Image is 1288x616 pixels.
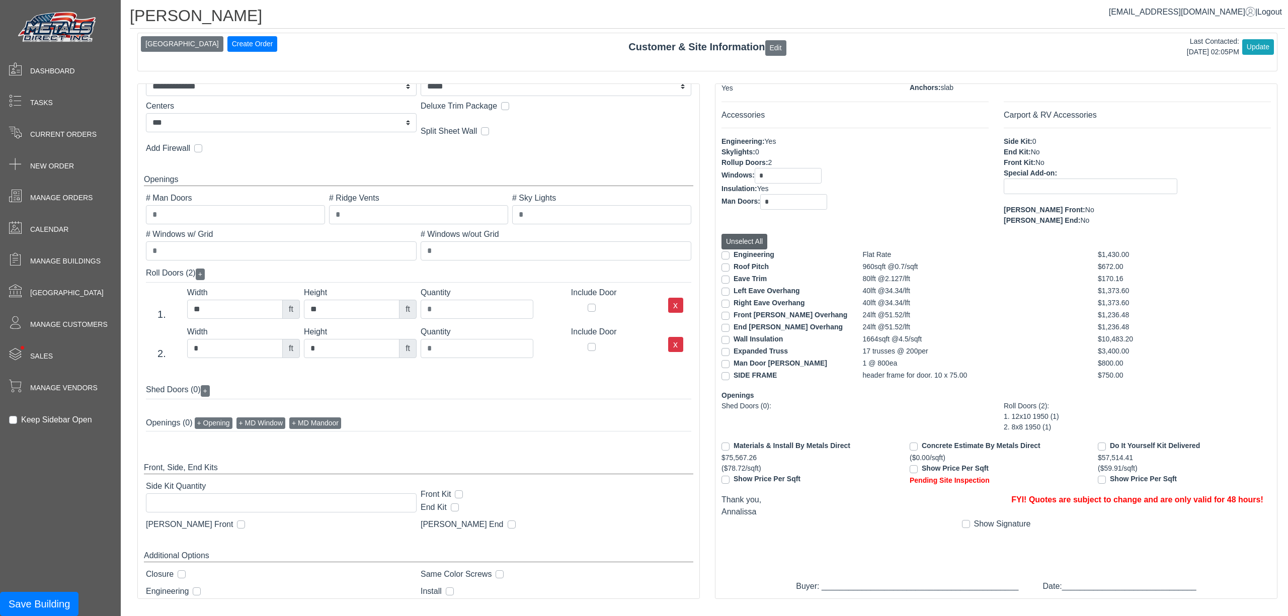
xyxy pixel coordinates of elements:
[187,287,300,299] label: Width
[974,518,1031,530] label: Show Signature
[421,326,533,338] label: Quantity
[282,339,300,358] div: ft
[910,475,1083,486] div: Pending Site Inspection
[30,256,101,267] span: Manage Buildings
[714,346,855,358] div: Expanded Truss
[1090,286,1232,298] div: $1,373.60
[721,158,768,166] span: Rollup Doors:
[1090,274,1232,286] div: $170.16
[1090,358,1232,370] div: $800.00
[1035,158,1044,166] span: No
[910,463,1083,475] div: Show Price Per Sqft
[1004,411,1271,422] div: 1. 12x10 1950 (1)
[144,173,693,186] div: Openings
[130,6,1285,29] h1: [PERSON_NAME]
[537,326,650,338] label: Include Door
[30,66,75,76] span: Dashboard
[721,494,989,518] div: Thank you, Annalissa
[421,568,492,580] label: Same Color Screws
[714,334,855,346] div: Wall Insulation
[855,310,1091,322] div: 24lft @51.52/lft
[146,228,417,240] label: # Windows w/ Grid
[421,585,442,597] label: Install
[757,185,769,193] span: Yes
[140,307,183,322] div: 1.
[765,137,776,145] span: Yes
[855,261,1091,274] div: 960sqft @0.7/sqft
[421,518,504,531] label: [PERSON_NAME] End
[855,346,1091,358] div: 17 trusses @ 200per
[282,300,300,319] div: ft
[421,287,533,299] label: Quantity
[10,331,35,364] span: •
[1004,137,1032,145] span: Side Kit:
[768,158,772,166] span: 2
[1080,216,1089,224] span: No
[21,414,92,426] label: Keep Sidebar Open
[1004,422,1271,432] div: 2. 8x8 1950 (1)
[146,518,233,531] label: [PERSON_NAME] Front
[512,192,691,204] label: # Sky Lights
[714,286,855,298] div: Left Eave Overhang
[1109,6,1282,18] div: |
[30,319,108,330] span: Manage Customers
[537,287,650,299] label: Include Door
[289,417,341,429] button: + MD Mandoor
[195,417,232,429] button: + Opening
[1098,453,1271,463] div: $57,514.41
[721,110,989,120] h6: Accessories
[329,192,508,204] label: # Ridge Vents
[714,310,855,322] div: Front [PERSON_NAME] Overhang
[1257,8,1282,16] span: Logout
[668,298,683,313] button: x
[1004,494,1271,506] div: FYI! Quotes are subject to change and are only valid for 48 hours!
[714,274,855,286] div: Eave Trim
[421,125,477,137] label: Split Sheet Wall
[30,98,53,108] span: Tasks
[146,415,691,431] div: Openings (0)
[1098,463,1271,474] div: ($59.91/sqft)
[1090,298,1232,310] div: $1,373.60
[714,249,855,261] div: Engineering
[421,100,497,112] label: Deluxe Trim Package
[399,339,417,358] div: ft
[721,148,755,156] span: Skylights:
[30,224,68,235] span: Calendar
[721,234,767,249] button: Unselect All
[1004,401,1271,411] div: Roll Doors (2):
[1090,261,1232,274] div: $672.00
[1187,36,1239,57] div: Last Contacted: [DATE] 02:05PM
[721,390,1271,401] div: Openings
[721,83,895,94] div: Yes
[714,370,855,382] div: SIDE FRAME
[146,100,417,112] label: Centers
[721,197,760,205] span: Man Doors:
[1090,334,1232,346] div: $10,483.20
[855,298,1091,310] div: 40lft @34.34/lft
[304,287,417,299] label: Height
[30,288,104,298] span: [GEOGRAPHIC_DATA]
[30,383,98,393] span: Manage Vendors
[765,40,786,56] button: Edit
[146,192,325,204] label: # Man Doors
[1098,474,1271,486] div: Show Price Per Sqft
[1090,310,1232,322] div: $1,236.48
[144,550,693,562] div: Additional Options
[187,326,300,338] label: Width
[1090,346,1232,358] div: $3,400.00
[721,137,765,145] span: Engineering:
[855,274,1091,286] div: 80lft @2.127/lft
[421,228,691,240] label: # Windows w/out Grid
[144,462,693,474] div: Front, Side, End Kits
[714,358,855,370] div: Man Door [PERSON_NAME]
[196,269,205,280] button: +
[1032,137,1036,145] span: 0
[1098,441,1271,453] div: Do It Yourself Kit Delivered
[140,346,183,361] div: 2.
[1004,206,1085,214] span: [PERSON_NAME] Front:
[141,36,223,52] button: [GEOGRAPHIC_DATA]
[721,463,895,486] div: ($78.72/sqft)
[940,83,953,92] span: slab
[421,488,451,500] label: Front Kit
[721,401,989,411] div: Shed Doors (0):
